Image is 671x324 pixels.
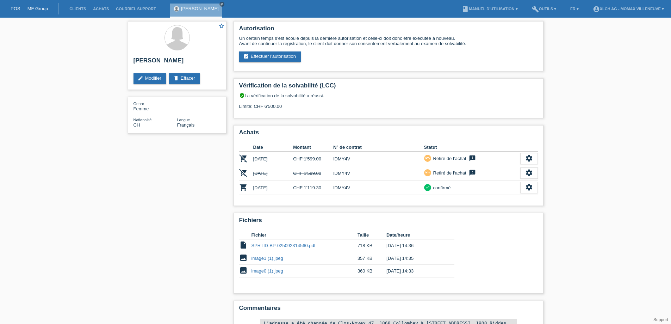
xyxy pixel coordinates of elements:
i: feedback [468,169,477,176]
i: settings [525,169,533,177]
td: 360 KB [358,265,386,277]
i: settings [525,183,533,191]
h2: Vérification de la solvabilité (LCC) [239,82,538,93]
i: book [462,6,469,13]
div: confirmé [431,184,451,191]
th: Fichier [251,231,358,239]
i: build [532,6,539,13]
i: image [239,266,248,275]
div: Retiré de l‘achat [431,169,466,177]
a: [PERSON_NAME] [181,6,219,11]
td: 357 KB [358,252,386,265]
h2: Autorisation [239,25,538,36]
a: close [219,2,224,7]
a: buildOutils ▾ [528,7,560,11]
td: [DATE] [253,181,293,195]
td: IDMY4V [333,152,424,166]
i: POSP00027899 [239,183,248,191]
a: deleteEffacer [169,73,200,84]
th: Date [253,143,293,152]
a: bookManuel d’utilisation ▾ [458,7,521,11]
td: CHF 1'599.00 [293,152,333,166]
span: Français [177,122,195,128]
th: Montant [293,143,333,152]
td: IDMY4V [333,181,424,195]
td: [DATE] 14:35 [386,252,444,265]
td: CHF 1'599.00 [293,166,333,181]
span: Nationalité [133,118,152,122]
h2: [PERSON_NAME] [133,57,221,68]
i: undo [425,170,430,175]
span: Genre [133,102,144,106]
td: CHF 1'119.30 [293,181,333,195]
a: Support [653,317,668,322]
i: edit [138,75,143,81]
a: image1 (1).jpeg [251,256,283,261]
th: Statut [424,143,520,152]
i: verified_user [239,93,245,98]
i: insert_drive_file [239,241,248,249]
td: [DATE] 14:33 [386,265,444,277]
i: POSP00027897 [239,169,248,177]
h2: Achats [239,129,538,140]
i: POSP00027896 [239,154,248,163]
a: editModifier [133,73,166,84]
i: delete [173,75,179,81]
td: 718 KB [358,239,386,252]
div: La vérification de la solvabilité a réussi. Limite: CHF 6'500.00 [239,93,538,114]
a: FR ▾ [567,7,582,11]
td: IDMY4V [333,166,424,181]
i: undo [425,155,430,160]
a: Courriel Support [112,7,159,11]
a: star_border [218,23,225,30]
span: Suisse [133,122,140,128]
a: Achats [89,7,112,11]
div: Retiré de l‘achat [431,155,466,162]
a: SPRTID-BP-025092314560.pdf [251,243,316,248]
span: Langue [177,118,190,122]
td: [DATE] [253,166,293,181]
td: [DATE] [253,152,293,166]
i: account_circle [593,6,600,13]
td: [DATE] 14:36 [386,239,444,252]
a: assignment_turned_inEffectuer l’autorisation [239,51,301,62]
a: POS — MF Group [11,6,48,11]
div: Un certain temps s’est écoulé depuis la dernière autorisation et celle-ci doit donc être exécutée... [239,36,538,46]
a: Clients [66,7,89,11]
a: account_circleXLCH AG - Mömax Villeneuve ▾ [589,7,667,11]
th: Date/heure [386,231,444,239]
i: check [425,185,430,190]
h2: Fichiers [239,217,538,227]
i: star_border [218,23,225,29]
a: image0 (1).jpeg [251,268,283,274]
i: settings [525,154,533,162]
i: close [220,2,224,6]
th: Taille [358,231,386,239]
th: N° de contrat [333,143,424,152]
i: image [239,253,248,262]
div: Femme [133,101,177,111]
i: feedback [468,155,477,162]
h2: Commentaires [239,305,538,315]
i: assignment_turned_in [243,54,249,59]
